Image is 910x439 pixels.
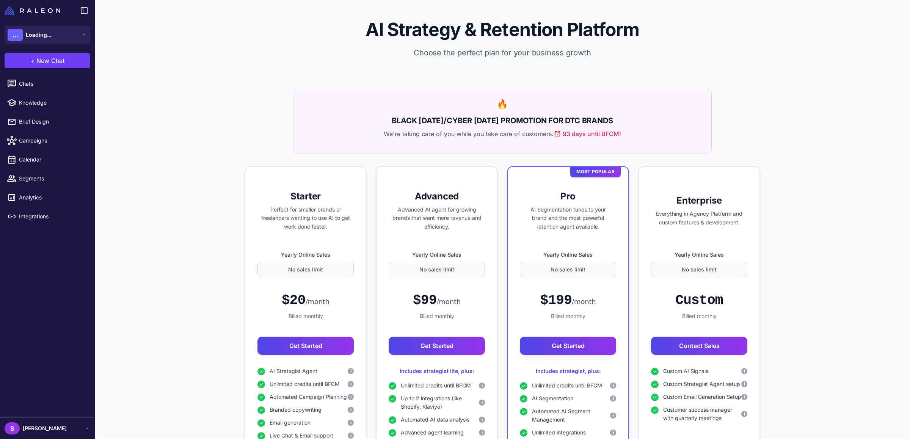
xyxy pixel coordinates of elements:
[532,428,586,437] span: Unlimited integrations
[613,429,614,436] span: i
[36,56,64,65] span: New Chat
[520,367,616,375] div: Includes strategist, plus:
[3,152,92,168] a: Calendar
[520,251,616,259] label: Yearly Online Sales
[31,56,35,65] span: +
[663,393,741,401] span: Custom Email Generation Setup
[744,368,745,375] span: i
[5,53,90,68] button: +New Chat
[282,292,329,309] div: $20
[3,133,92,149] a: Campaigns
[482,429,483,436] span: i
[744,411,745,417] span: i
[532,394,573,403] span: AI Segmentation
[663,406,741,422] span: Customer success manager with quarterly meetings
[350,419,351,426] span: i
[663,367,708,375] span: Custom AI Signals
[19,212,86,221] span: Integrations
[3,114,92,130] a: Brief Design
[419,265,454,274] span: No sales limit
[744,394,745,400] span: i
[19,193,86,202] span: Analytics
[482,416,483,423] span: i
[350,406,351,413] span: i
[350,368,351,375] span: i
[532,407,610,424] span: Automated AI Segment Management
[389,205,485,231] p: Advanced AI agent for growing brands that want more revenue and efficiency.
[389,251,485,259] label: Yearly Online Sales
[19,80,86,88] span: Chats
[389,190,485,202] h3: Advanced
[5,6,60,15] img: Raleon Logo
[401,381,471,390] span: Unlimited credits until BFCM
[350,381,351,387] span: i
[389,312,485,320] div: Billed monthly
[401,415,469,424] span: Automated AI data analysis
[26,31,52,39] span: Loading...
[19,99,86,107] span: Knowledge
[288,265,323,274] span: No sales limit
[19,155,86,164] span: Calendar
[107,47,898,58] p: Choose the perfect plan for your business growth
[401,394,479,411] span: Up to 2 integrations (like Shopify, Klaviyo)
[663,380,740,388] span: Custom Strategist Agent setup
[5,26,90,44] button: ...Loading...
[389,337,485,355] button: Get Started
[520,190,616,202] h3: Pro
[482,399,483,406] span: i
[651,337,747,355] button: Contact Sales
[651,251,747,259] label: Yearly Online Sales
[520,205,616,231] p: AI Segmentation tunes to your brand and the most powerful retention agent available.
[413,292,461,309] div: $99
[270,367,317,375] span: AI Strategist Agent
[19,174,86,183] span: Segments
[651,194,747,207] h3: Enterprise
[270,419,311,427] span: Email generation
[257,190,354,202] h3: Starter
[303,115,702,126] h2: BLACK [DATE]/CYBER [DATE] PROMOTION FOR DTC BRANDS
[23,424,67,433] span: [PERSON_NAME]
[651,312,747,320] div: Billed monthly
[350,394,351,400] span: i
[570,166,621,177] div: Most Popular
[3,209,92,224] a: Integrations
[270,380,340,388] span: Unlimited credits until BFCM
[497,99,508,110] span: 🔥
[520,312,616,320] div: Billed monthly
[303,129,702,138] p: We're taking care of you while you take care of customers.
[5,422,20,434] div: S
[270,406,322,414] span: Branded copywriting
[8,29,23,41] div: ...
[306,298,329,306] span: /month
[350,432,351,439] span: i
[257,251,354,259] label: Yearly Online Sales
[551,265,585,274] span: No sales limit
[257,205,354,231] p: Perfect for smaller brands or freelancers wanting to use AI to get work done faster.
[107,18,898,41] h1: AI Strategy & Retention Platform
[437,298,461,306] span: /month
[257,312,354,320] div: Billed monthly
[744,381,745,387] span: i
[401,428,464,437] span: Advanced agent learning
[613,412,614,419] span: i
[3,95,92,111] a: Knowledge
[482,382,483,389] span: i
[613,395,614,402] span: i
[257,337,354,355] button: Get Started
[613,382,614,389] span: i
[532,381,602,390] span: Unlimited credits until BFCM
[19,136,86,145] span: Campaigns
[3,171,92,187] a: Segments
[19,118,86,126] span: Brief Design
[270,393,347,401] span: Automated Campaign Planning
[3,76,92,92] a: Chats
[682,265,717,274] span: No sales limit
[651,210,747,227] p: Everything in Agency Platform and custom features & development.
[540,292,596,309] div: $199
[520,337,616,355] button: Get Started
[389,367,485,375] div: Includes strategist lite, plus:
[675,292,723,309] div: Custom
[554,129,621,138] span: ⏰ 93 days until BFCM!
[572,298,596,306] span: /month
[3,190,92,205] a: Analytics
